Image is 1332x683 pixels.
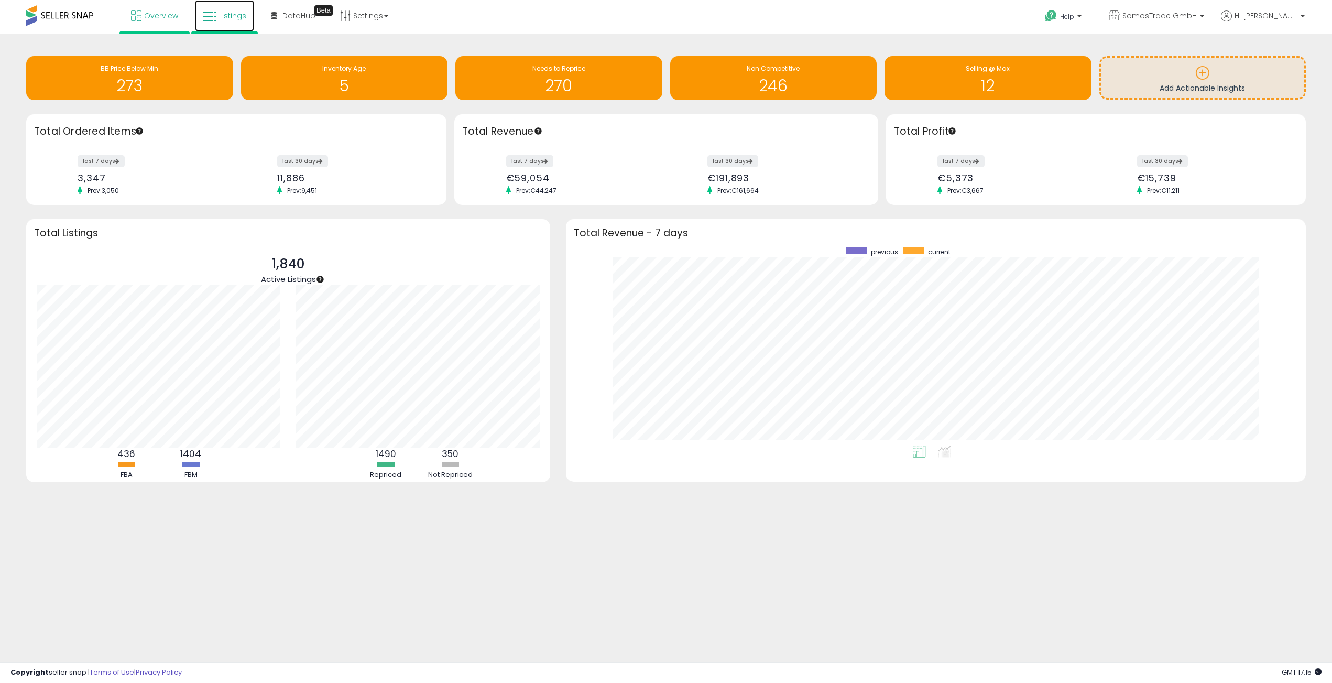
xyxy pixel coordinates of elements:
div: Tooltip anchor [314,5,333,16]
span: Prev: €44,247 [511,186,562,195]
span: Prev: 3,050 [82,186,124,195]
span: previous [871,247,898,256]
label: last 7 days [506,155,553,167]
a: Help [1036,2,1092,34]
h3: Total Revenue [462,124,870,139]
span: Listings [219,10,246,21]
span: Prev: €3,667 [942,186,989,195]
div: Tooltip anchor [947,126,957,136]
a: Needs to Reprice 270 [455,56,662,100]
span: Prev: 9,451 [282,186,322,195]
h1: 270 [461,77,657,94]
div: €191,893 [707,172,859,183]
a: Add Actionable Insights [1101,58,1305,98]
div: €59,054 [506,172,658,183]
span: Help [1060,12,1074,21]
b: 1490 [376,448,396,460]
span: Active Listings [261,274,316,285]
span: current [928,247,951,256]
span: BB Price Below Min [101,64,158,73]
div: FBM [159,470,222,480]
h1: 273 [31,77,228,94]
label: last 30 days [277,155,328,167]
h3: Total Ordered Items [34,124,439,139]
h1: 12 [890,77,1086,94]
b: 1404 [180,448,201,460]
label: last 7 days [937,155,985,167]
div: Tooltip anchor [533,126,543,136]
div: 11,886 [277,172,428,183]
div: Repriced [354,470,417,480]
label: last 7 days [78,155,125,167]
label: last 30 days [707,155,758,167]
span: Inventory Age [322,64,366,73]
span: Add Actionable Insights [1160,83,1245,93]
span: Hi [PERSON_NAME] [1235,10,1297,21]
h3: Total Revenue - 7 days [574,229,1298,237]
b: 350 [442,448,458,460]
a: Non Competitive 246 [670,56,877,100]
span: Overview [144,10,178,21]
label: last 30 days [1137,155,1188,167]
a: Hi [PERSON_NAME] [1221,10,1305,34]
span: Selling @ Max [966,64,1010,73]
span: Needs to Reprice [532,64,585,73]
span: Non Competitive [747,64,800,73]
a: Inventory Age 5 [241,56,448,100]
div: €15,739 [1137,172,1287,183]
h3: Total Listings [34,229,542,237]
span: DataHub [282,10,315,21]
h1: 5 [246,77,443,94]
span: Prev: €11,211 [1142,186,1185,195]
a: BB Price Below Min 273 [26,56,233,100]
div: Tooltip anchor [135,126,144,136]
div: FBA [95,470,158,480]
h3: Total Profit [894,124,1298,139]
span: Prev: €161,664 [712,186,764,195]
div: 3,347 [78,172,228,183]
span: SomosTrade GmbH [1122,10,1197,21]
h1: 246 [675,77,872,94]
div: €5,373 [937,172,1088,183]
p: 1,840 [261,254,316,274]
div: Tooltip anchor [315,275,325,284]
div: Not Repriced [419,470,482,480]
b: 436 [117,448,135,460]
a: Selling @ Max 12 [885,56,1091,100]
i: Get Help [1044,9,1057,23]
